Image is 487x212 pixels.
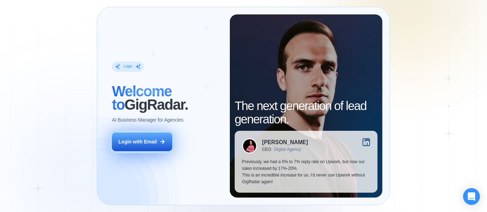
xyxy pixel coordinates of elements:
[112,83,172,113] span: Welcome to
[112,133,172,152] button: Login with Email
[262,140,308,145] div: [PERSON_NAME]
[242,159,370,185] p: Previously, we had a 5% to 7% reply rate on Upwork, but now our sales increased by 17%-20%. This ...
[124,64,132,69] div: Login
[112,117,184,123] p: AI Business Manager for Agencies
[274,147,301,152] div: Digital Agency
[118,139,157,145] div: Login with Email
[235,99,378,126] h2: The next generation of lead generation.
[112,85,222,111] h2: ‍ GigRadar.
[262,147,271,152] div: CEO
[463,188,480,205] div: Open Intercom Messenger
